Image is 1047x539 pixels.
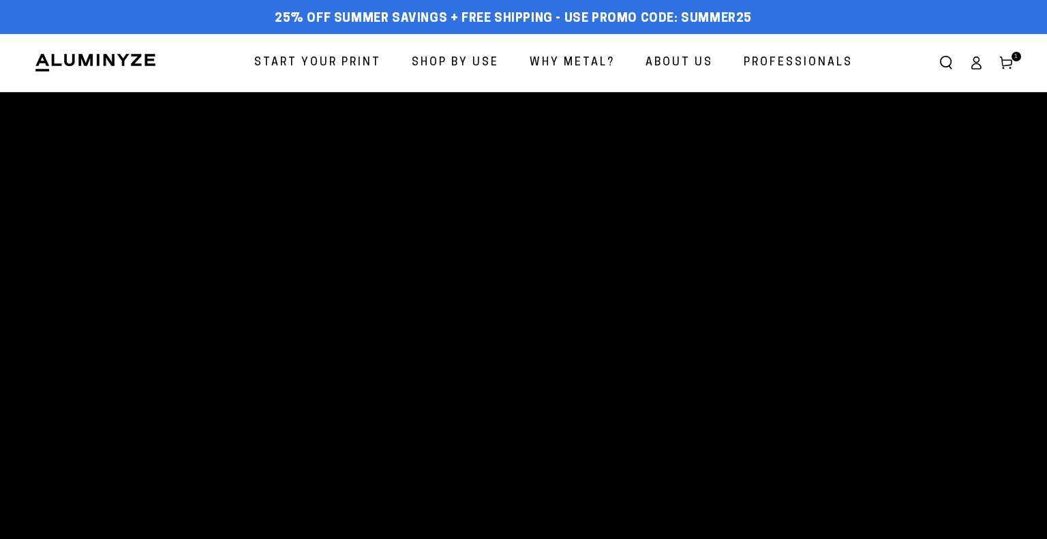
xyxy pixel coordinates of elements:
span: Start Your Print [254,53,381,73]
span: About Us [646,53,713,73]
summary: Search our site [931,48,961,78]
a: Professionals [733,45,863,81]
span: Professionals [744,53,853,73]
img: Aluminyze [34,52,157,73]
a: About Us [635,45,723,81]
a: Why Metal? [519,45,625,81]
a: Shop By Use [401,45,509,81]
a: Start Your Print [244,45,391,81]
span: Shop By Use [412,53,499,73]
span: 1 [1014,52,1018,61]
span: 25% off Summer Savings + Free Shipping - Use Promo Code: SUMMER25 [275,12,752,27]
span: Why Metal? [530,53,615,73]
